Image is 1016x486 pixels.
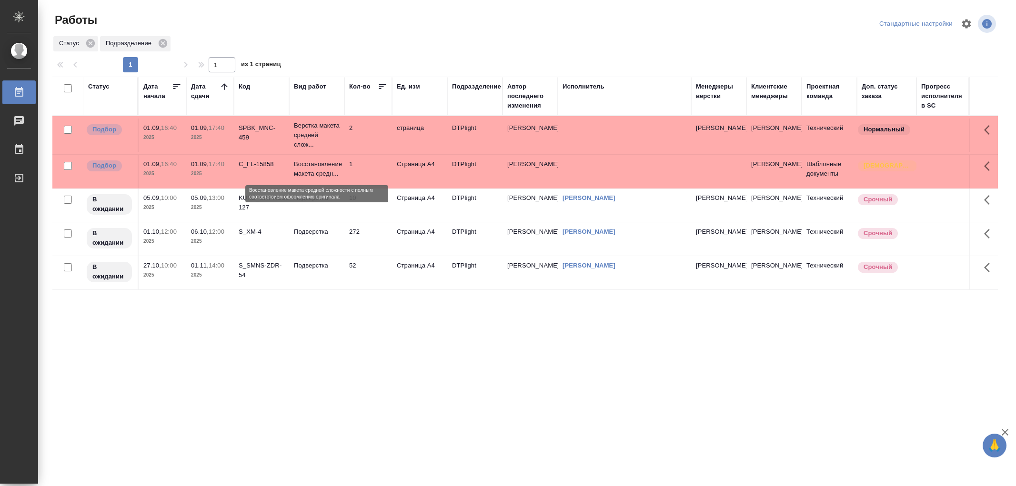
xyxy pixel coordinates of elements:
p: Подверстка [294,193,340,203]
td: DTPlight [447,222,503,256]
p: [PERSON_NAME] [696,227,742,237]
button: 🙏 [983,434,1006,457]
div: SPBK_MNC-459 [239,123,284,142]
td: [PERSON_NAME] [746,188,802,222]
p: 16:40 [161,160,177,168]
p: [PERSON_NAME] [696,193,742,203]
p: [DEMOGRAPHIC_DATA] [864,161,911,170]
p: 10:00 [161,262,177,269]
div: Можно подбирать исполнителей [86,159,133,172]
p: 2025 [191,169,229,179]
div: Кол-во [349,82,371,91]
td: Шаблонные документы [802,155,857,188]
p: 12:00 [161,228,177,235]
p: 10:00 [161,194,177,201]
p: 2025 [143,237,181,246]
p: 01.11, [191,262,209,269]
td: Страница А4 [392,256,447,289]
div: Менеджеры верстки [696,82,742,101]
div: KUNZ_GAPRESURS-127 [239,193,284,212]
p: 14:00 [209,262,224,269]
div: Доп. статус заказа [862,82,912,101]
p: 01.09, [191,160,209,168]
p: Нормальный [864,125,905,134]
p: 2025 [143,203,181,212]
td: [PERSON_NAME] [503,155,558,188]
button: Здесь прячутся важные кнопки [978,155,1001,178]
p: 01.09, [143,160,161,168]
td: 52 [344,256,392,289]
div: Можно подбирать исполнителей [86,123,133,136]
div: Статус [53,36,98,51]
p: 13:00 [209,194,224,201]
p: Срочный [864,262,892,272]
p: В ожидании [92,195,126,214]
span: Посмотреть информацию [978,15,998,33]
p: Подверстка [294,227,340,237]
div: Подразделение [452,82,501,91]
p: 05.09, [143,194,161,201]
p: Подверстка [294,261,340,270]
td: 2 [344,119,392,152]
div: Прогресс исполнителя в SC [921,82,964,110]
td: DTPlight [447,155,503,188]
td: Страница А4 [392,188,447,222]
td: DTPlight [447,188,503,222]
div: Вид работ [294,82,326,91]
div: Проектная команда [806,82,852,101]
div: Автор последнего изменения [507,82,553,110]
span: Настроить таблицу [955,12,978,35]
p: 2025 [191,203,229,212]
div: Код [239,82,250,91]
button: Здесь прячутся важные кнопки [978,256,1001,279]
p: Подбор [92,125,116,134]
td: [PERSON_NAME] [746,155,802,188]
td: Технический [802,188,857,222]
p: 27.10, [143,262,161,269]
a: [PERSON_NAME] [563,262,615,269]
p: Срочный [864,195,892,204]
div: Дата начала [143,82,172,101]
p: 17:40 [209,160,224,168]
td: 272 [344,222,392,256]
p: Подбор [92,161,116,170]
div: Подразделение [100,36,171,51]
div: Исполнитель назначен, приступать к работе пока рано [86,261,133,283]
p: 2025 [143,133,181,142]
td: 10 [344,188,392,222]
td: Технический [802,119,857,152]
div: Дата сдачи [191,82,220,101]
td: Технический [802,222,857,256]
a: [PERSON_NAME] [563,194,615,201]
td: [PERSON_NAME] [746,119,802,152]
td: [PERSON_NAME] [503,119,558,152]
span: из 1 страниц [241,59,281,72]
p: В ожидании [92,262,126,281]
span: Работы [52,12,97,28]
button: Здесь прячутся важные кнопки [978,188,1001,211]
td: [PERSON_NAME] [503,222,558,256]
td: DTPlight [447,119,503,152]
div: split button [877,17,955,31]
button: Здесь прячутся важные кнопки [978,222,1001,245]
p: В ожидании [92,228,126,248]
p: 01.09, [143,124,161,131]
p: 2025 [143,270,181,280]
p: 01.10, [143,228,161,235]
td: [PERSON_NAME] [503,188,558,222]
p: 16:40 [161,124,177,131]
p: 2025 [191,237,229,246]
p: 2025 [143,169,181,179]
p: Статус [59,39,82,48]
div: S_XM-4 [239,227,284,237]
td: [PERSON_NAME] [746,222,802,256]
p: 01.09, [191,124,209,131]
div: S_SMNS-ZDR-54 [239,261,284,280]
p: [PERSON_NAME] [696,123,742,133]
td: страница [392,119,447,152]
div: Клиентские менеджеры [751,82,797,101]
div: Ед. изм [397,82,420,91]
div: Статус [88,82,110,91]
td: Страница А4 [392,222,447,256]
p: [PERSON_NAME] [696,261,742,270]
